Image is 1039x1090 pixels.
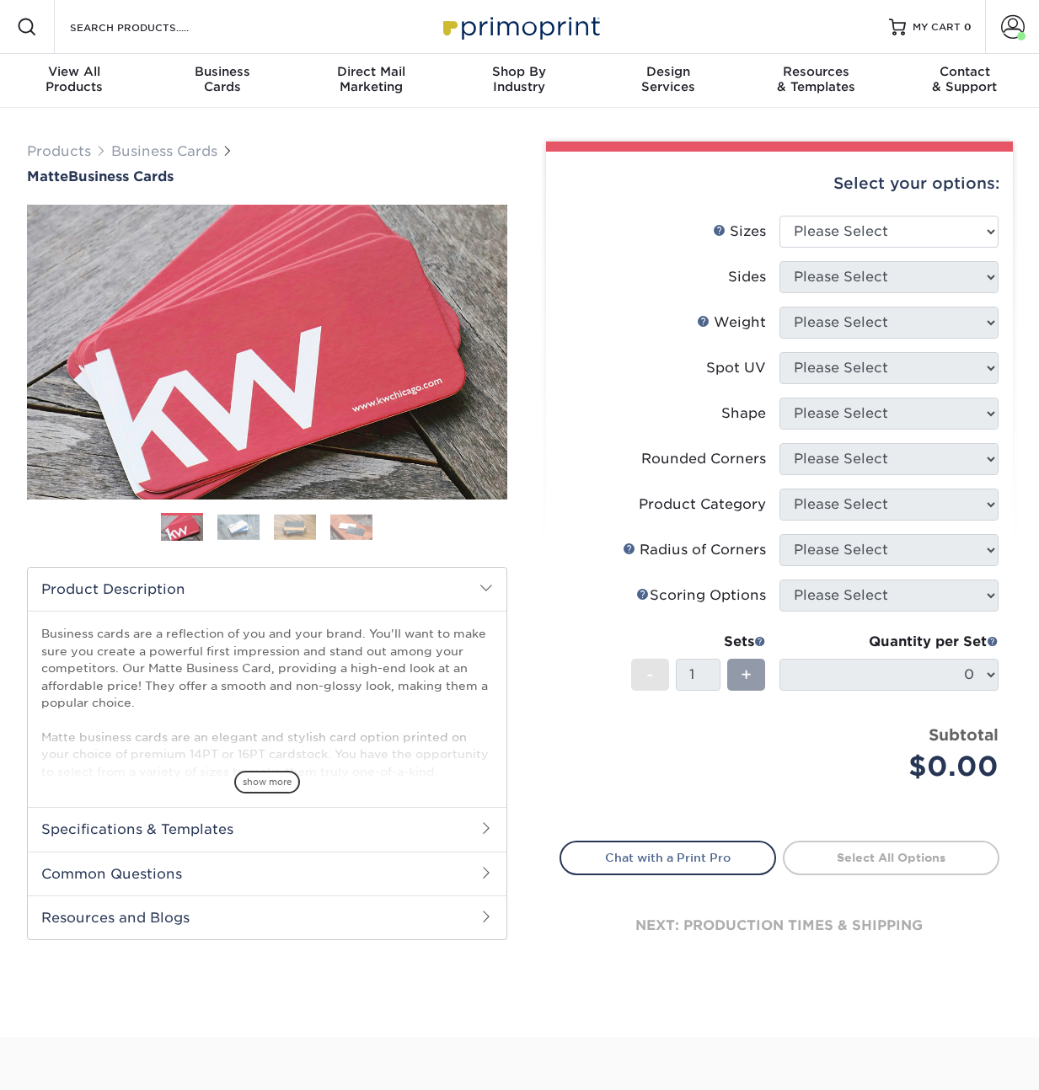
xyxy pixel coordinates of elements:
[68,17,233,37] input: SEARCH PRODUCTS.....
[741,662,752,687] span: +
[742,54,891,108] a: Resources& Templates
[330,514,372,540] img: Business Cards 04
[891,64,1039,79] span: Contact
[594,64,742,79] span: Design
[783,841,999,874] a: Select All Options
[436,8,604,45] img: Primoprint
[445,64,593,94] div: Industry
[27,112,507,592] img: Matte 01
[297,64,445,94] div: Marketing
[641,449,766,469] div: Rounded Corners
[297,54,445,108] a: Direct MailMarketing
[964,21,972,33] span: 0
[742,64,891,79] span: Resources
[274,514,316,540] img: Business Cards 03
[234,771,300,793] span: show more
[792,746,999,787] div: $0.00
[28,895,506,939] h2: Resources and Blogs
[721,403,766,424] div: Shape
[639,494,766,515] div: Product Category
[297,64,445,79] span: Direct Mail
[646,662,654,687] span: -
[445,54,593,108] a: Shop ByIndustry
[594,54,742,108] a: DesignServices
[560,152,999,216] div: Select your options:
[41,625,493,865] p: Business cards are a reflection of you and your brand. You'll want to make sure you create a powe...
[623,540,766,560] div: Radius of Corners
[779,632,999,652] div: Quantity per Set
[913,20,961,35] span: MY CART
[742,64,891,94] div: & Templates
[111,143,217,159] a: Business Cards
[161,507,203,549] img: Business Cards 01
[706,358,766,378] div: Spot UV
[27,168,507,184] a: MatteBusiness Cards
[728,267,766,287] div: Sides
[560,875,999,976] div: next: production times & shipping
[697,313,766,333] div: Weight
[713,222,766,242] div: Sizes
[891,64,1039,94] div: & Support
[148,54,297,108] a: BusinessCards
[631,632,766,652] div: Sets
[27,168,68,184] span: Matte
[28,852,506,895] h2: Common Questions
[929,725,999,744] strong: Subtotal
[560,841,776,874] a: Chat with a Print Pro
[27,168,507,184] h1: Business Cards
[217,514,260,540] img: Business Cards 02
[594,64,742,94] div: Services
[28,807,506,851] h2: Specifications & Templates
[445,64,593,79] span: Shop By
[27,143,91,159] a: Products
[28,568,506,611] h2: Product Description
[148,64,297,94] div: Cards
[148,64,297,79] span: Business
[891,54,1039,108] a: Contact& Support
[636,585,766,606] div: Scoring Options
